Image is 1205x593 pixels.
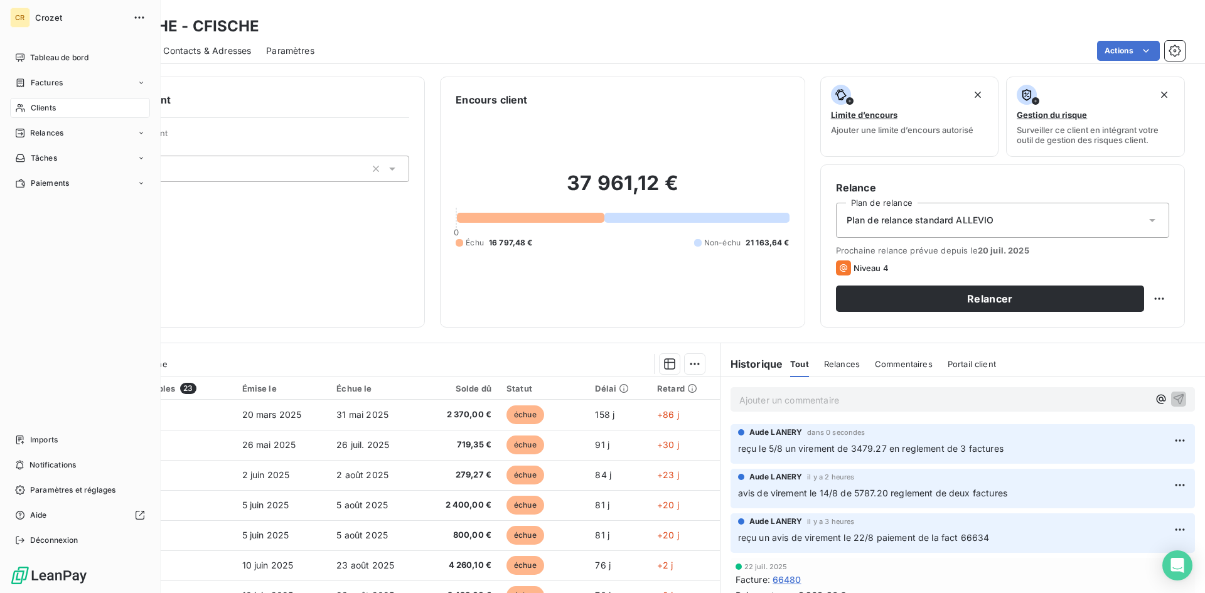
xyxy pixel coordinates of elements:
a: Factures [10,73,150,93]
span: reçu un avis de virement le 22/8 paiement de la fact 66634 [738,532,990,543]
span: échue [506,435,544,454]
a: Tâches [10,148,150,168]
span: Paiements [31,178,69,189]
button: Gestion du risqueSurveiller ce client en intégrant votre outil de gestion des risques client. [1006,77,1185,157]
span: 0 [454,227,459,237]
span: 16 797,48 € [489,237,533,248]
span: Relances [824,359,860,369]
span: Relances [30,127,63,139]
span: Propriétés Client [101,128,409,146]
span: +20 j [657,530,679,540]
div: Émise le [242,383,322,393]
span: Non-échu [704,237,741,248]
span: Facture : [736,573,770,586]
button: Relancer [836,286,1144,312]
span: Aide [30,510,47,521]
span: il y a 3 heures [807,518,854,525]
span: Clients [31,102,56,114]
span: 91 j [595,439,609,450]
span: il y a 2 heures [807,473,854,481]
span: 5 juin 2025 [242,530,289,540]
div: Statut [506,383,580,393]
a: Imports [10,430,150,450]
span: Déconnexion [30,535,78,546]
h6: Informations client [76,92,409,107]
button: Limite d’encoursAjouter une limite d’encours autorisé [820,77,999,157]
div: Retard [657,383,712,393]
span: Plan de relance standard ALLEVIO [847,214,994,227]
span: échue [506,526,544,545]
span: 22 juil. 2025 [744,563,788,570]
span: 719,35 € [429,439,491,451]
span: 5 juin 2025 [242,500,289,510]
span: 158 j [595,409,614,420]
span: Prochaine relance prévue depuis le [836,245,1169,255]
span: 76 j [595,560,611,570]
span: Surveiller ce client en intégrant votre outil de gestion des risques client. [1017,125,1174,145]
div: CR [10,8,30,28]
span: Portail client [948,359,996,369]
span: avis de virement le 14/8 de 5787.20 reglement de deux factures [738,488,1007,498]
span: échue [506,496,544,515]
span: Aude LANERY [749,471,803,483]
span: 5 août 2025 [336,530,388,540]
span: +20 j [657,500,679,510]
span: Gestion du risque [1017,110,1087,120]
span: Tout [790,359,809,369]
span: 2 370,00 € [429,409,491,421]
span: 2 août 2025 [336,469,388,480]
span: échue [506,466,544,484]
span: 81 j [595,530,609,540]
span: Niveau 4 [854,263,889,273]
span: Paramètres et réglages [30,484,115,496]
span: 26 juil. 2025 [336,439,389,450]
span: Imports [30,434,58,446]
span: 10 juin 2025 [242,560,294,570]
div: Pièces comptables [97,383,227,394]
span: 4 260,10 € [429,559,491,572]
span: Crozet [35,13,126,23]
span: reçu le 5/8 un virement de 3479.27 en reglement de 3 factures [738,443,1004,454]
span: Paramètres [266,45,314,57]
span: échue [506,405,544,424]
span: Contacts & Adresses [163,45,251,57]
span: 20 mars 2025 [242,409,302,420]
a: Tableau de bord [10,48,150,68]
h3: CFISCHE - CFISCHE [110,15,260,38]
span: 2 juin 2025 [242,469,290,480]
span: Ajouter une limite d’encours autorisé [831,125,973,135]
div: Échue le [336,383,414,393]
span: 31 mai 2025 [336,409,388,420]
a: Paramètres et réglages [10,480,150,500]
span: dans 0 secondes [807,429,865,436]
h6: Relance [836,180,1169,195]
span: 23 [180,383,196,394]
span: +86 j [657,409,679,420]
span: 26 mai 2025 [242,439,296,450]
span: 23 août 2025 [336,560,394,570]
a: Clients [10,98,150,118]
div: Délai [595,383,642,393]
span: 800,00 € [429,529,491,542]
h6: Historique [720,356,783,371]
span: 20 juil. 2025 [978,245,1029,255]
div: Solde dû [429,383,491,393]
span: +2 j [657,560,673,570]
span: Aude LANERY [749,427,803,438]
h2: 37 961,12 € [456,171,789,208]
span: 5 août 2025 [336,500,388,510]
span: 66480 [773,573,801,586]
img: Logo LeanPay [10,565,88,585]
span: 21 163,64 € [746,237,790,248]
a: Aide [10,505,150,525]
h6: Encours client [456,92,527,107]
span: +23 j [657,469,679,480]
span: +30 j [657,439,679,450]
span: Tâches [31,152,57,164]
span: 2 400,00 € [429,499,491,511]
span: Échu [466,237,484,248]
div: Open Intercom Messenger [1162,550,1192,580]
span: Tableau de bord [30,52,88,63]
span: Limite d’encours [831,110,897,120]
span: 81 j [595,500,609,510]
